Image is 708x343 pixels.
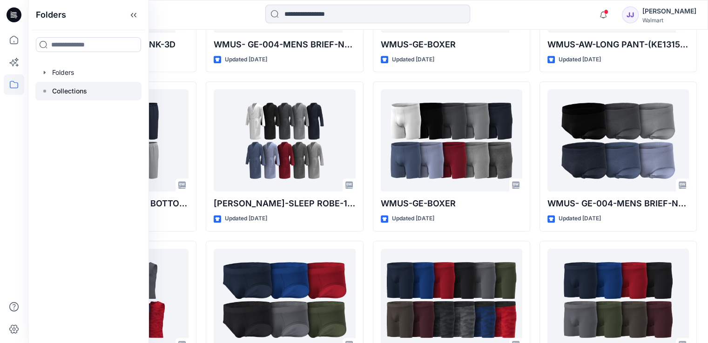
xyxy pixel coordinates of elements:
[642,17,696,24] div: Walmart
[381,89,522,191] a: WMUS-GE-BOXER
[225,214,267,224] p: Updated [DATE]
[559,55,601,65] p: Updated [DATE]
[52,86,87,97] p: Collections
[381,197,522,210] p: WMUS-GE-BOXER
[559,214,601,224] p: Updated [DATE]
[622,7,639,23] div: JJ
[381,38,522,51] p: WMUS-GE-BOXER
[642,6,696,17] div: [PERSON_NAME]
[214,89,355,191] a: George-SLEEP ROBE-100151009
[547,197,689,210] p: WMUS- GE-004-MENS BRIEF-N1-3D
[547,38,689,51] p: WMUS-AW-LONG PANT-(KE1315)-N1-3D
[214,38,355,51] p: WMUS- GE-004-MENS BRIEF-N1-3D
[392,214,434,224] p: Updated [DATE]
[225,55,267,65] p: Updated [DATE]
[392,55,434,65] p: Updated [DATE]
[547,89,689,191] a: WMUS- GE-004-MENS BRIEF-N1-3D
[214,197,355,210] p: [PERSON_NAME]-SLEEP ROBE-100151009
